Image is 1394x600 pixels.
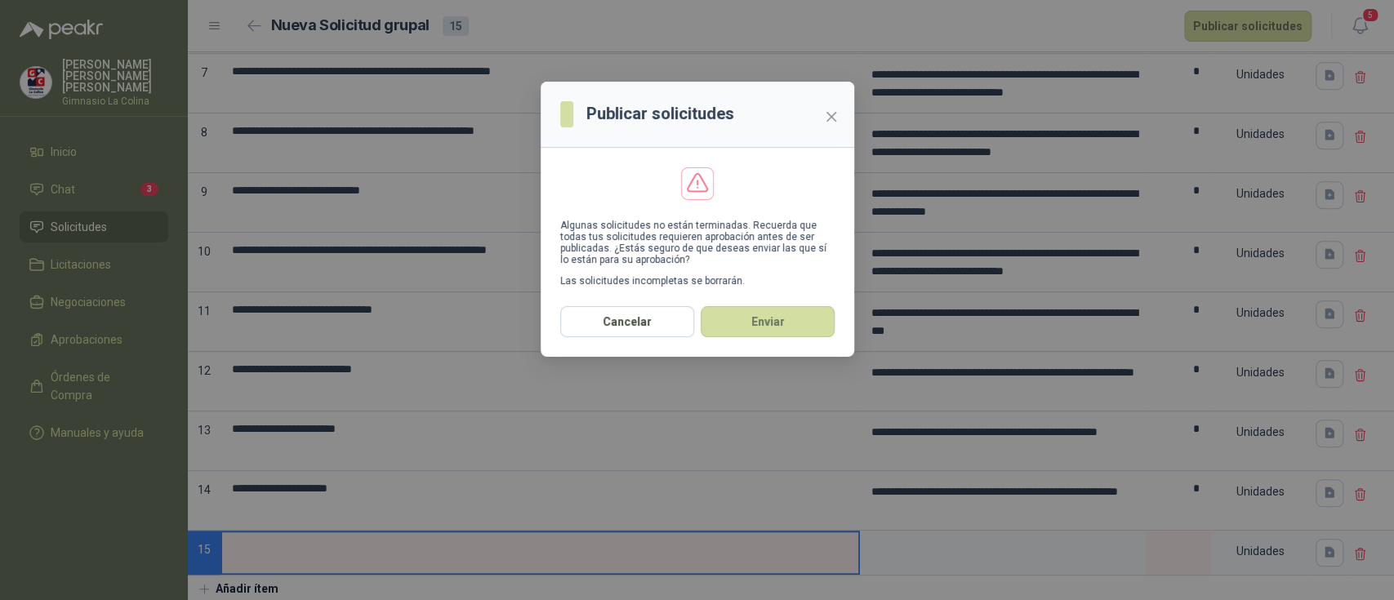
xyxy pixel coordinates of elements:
button: Cancelar [560,306,694,337]
p: Algunas solicitudes no están terminadas. Recuerda que todas tus solicitudes requieren aprobación ... [560,220,835,265]
p: Las solicitudes incompletas se borrarán. [560,275,835,287]
span: close [825,110,838,123]
h3: Publicar solicitudes [586,101,734,127]
button: Enviar [701,306,835,337]
button: Close [818,104,844,130]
